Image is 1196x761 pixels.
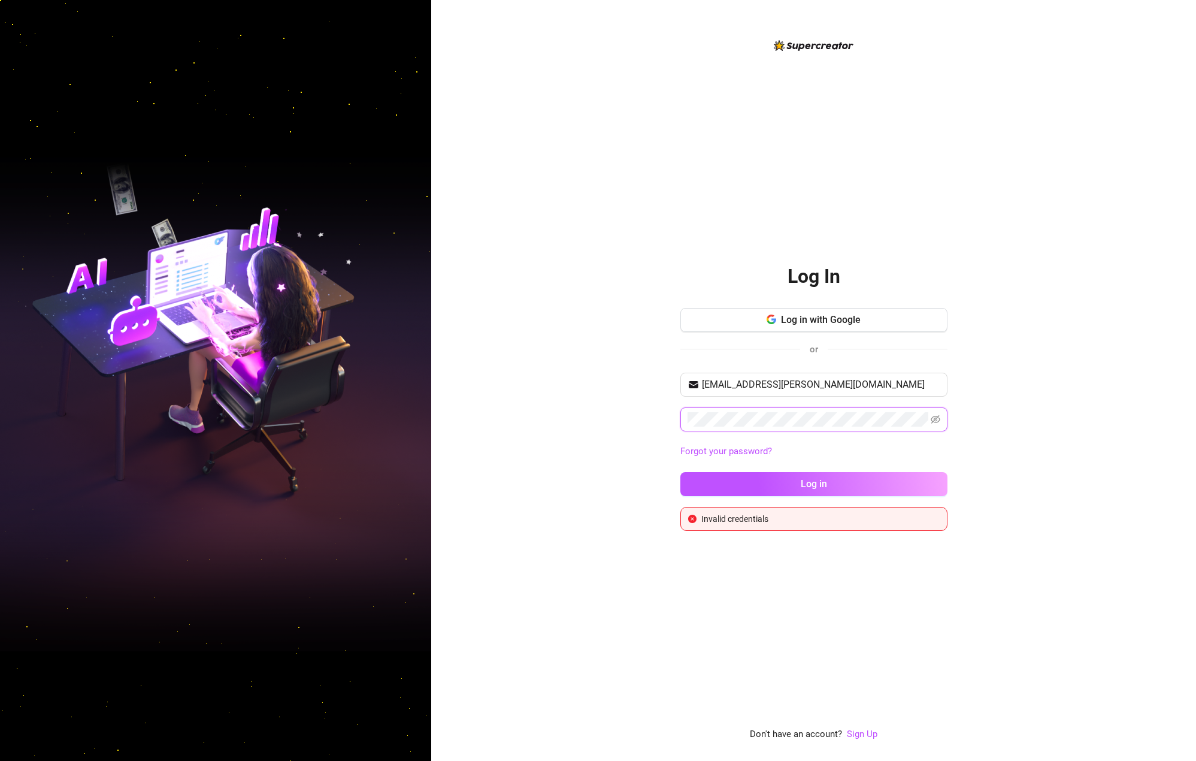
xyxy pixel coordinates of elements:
h2: Log In [788,264,840,289]
button: Log in [680,472,947,496]
a: Forgot your password? [680,446,772,457]
span: Log in with Google [781,314,861,325]
div: Invalid credentials [701,512,940,526]
a: Forgot your password? [680,445,947,459]
span: close-circle [688,515,697,523]
a: Sign Up [847,729,877,739]
span: eye-invisible [931,415,940,424]
a: Sign Up [847,727,877,742]
button: Log in with Google [680,308,947,332]
span: Log in [801,478,827,490]
input: Your email [702,378,940,392]
span: Don't have an account? [750,727,842,742]
span: or [810,344,818,355]
img: logo-BBDzfeDw.svg [774,40,853,51]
